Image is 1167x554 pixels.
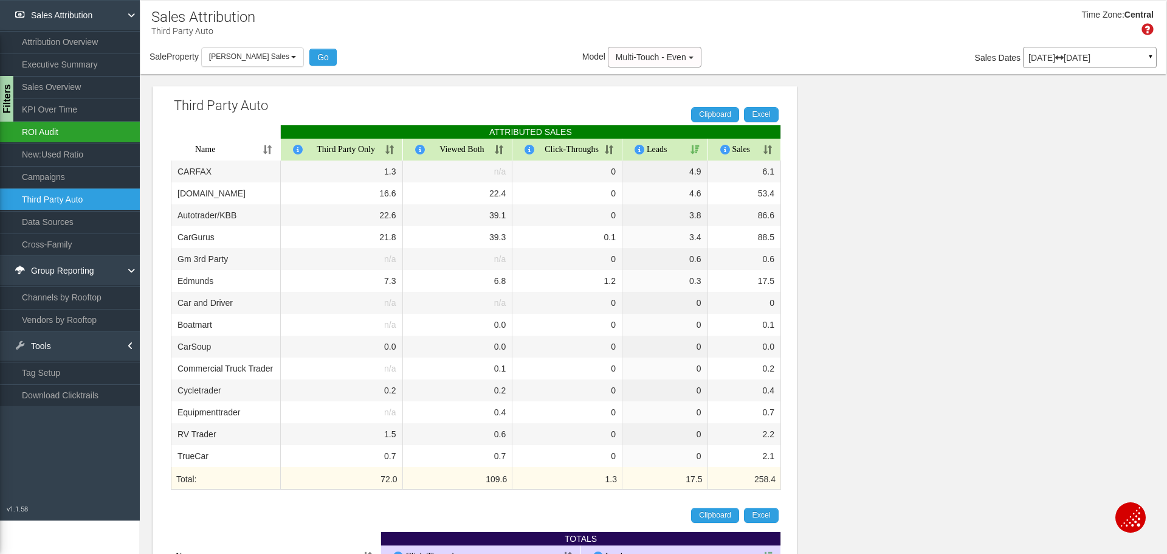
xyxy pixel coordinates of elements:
td: 21.8 [281,226,403,248]
td: 0.7 [281,445,403,467]
td: 0 [512,161,622,182]
a: Clipboard [691,107,739,122]
th: Name: activate to sort column ascending [171,139,281,161]
td: TrueCar [171,445,281,467]
td: 0 [512,423,622,445]
th: ATTRIBUTED SALES [281,125,781,139]
div: Time Zone: [1077,9,1124,21]
a: ▼ [1145,50,1156,69]
td: 0 [512,445,622,467]
td: 0 [622,314,708,336]
td: 0 [512,182,622,204]
td: 16.6 [281,182,403,204]
a: Clipboard [691,508,739,522]
td: 4.6 [622,182,708,204]
td: 0.1 [403,358,513,379]
td: 17.5 [708,270,782,292]
td: Autotrader/KBB [171,204,281,226]
span: Multi-Touch - Even [616,52,686,62]
span: n/a [384,407,396,417]
td: Gm 3rd Party [171,248,281,270]
td: 0.0 [281,336,403,358]
td: 0.4 [403,401,513,423]
th: Total: [171,467,281,489]
span: Clipboard [699,511,731,519]
td: 0 [512,401,622,423]
td: 0.7 [708,401,782,423]
a: Excel [744,107,779,122]
td: 53.4 [708,182,782,204]
td: 0 [512,379,622,401]
td: 22.6 [281,204,403,226]
td: 0.2 [281,379,403,401]
td: 0 [512,336,622,358]
td: 0 [512,314,622,336]
span: n/a [384,298,396,308]
th: 1.3 [512,467,622,489]
th: 258.4 [708,467,782,489]
td: [DOMAIN_NAME] [171,182,281,204]
td: 0 [622,336,708,358]
td: 1.2 [512,270,622,292]
span: n/a [494,298,506,308]
td: Cycletrader [171,379,281,401]
td: 0 [512,204,622,226]
div: Central [1124,9,1154,21]
td: 0.6 [708,248,782,270]
th: 109.6 [403,467,513,489]
span: Dates [999,53,1021,63]
td: 0 [512,358,622,379]
td: 39.3 [403,226,513,248]
p: [DATE] [DATE] [1028,54,1151,62]
span: Sale [150,52,167,61]
td: CarGurus [171,226,281,248]
button: Multi-Touch - Even [608,47,701,68]
td: 22.4 [403,182,513,204]
td: 0.2 [708,358,782,379]
th: Viewed Both&#160;: activate to sort column ascending [403,139,513,161]
td: CARFAX [171,161,281,182]
td: 4.9 [622,161,708,182]
td: 2.1 [708,445,782,467]
span: Excel [752,511,770,519]
span: Clipboard [699,110,731,119]
td: Edmunds [171,270,281,292]
p: Third Party Auto [151,21,255,37]
td: 0.2 [403,379,513,401]
td: 86.6 [708,204,782,226]
td: 6.1 [708,161,782,182]
td: 0 [512,292,622,314]
td: 1.3 [281,161,403,182]
td: 0.0 [403,336,513,358]
td: CarSoup [171,336,281,358]
td: 88.5 [708,226,782,248]
td: 0.6 [622,248,708,270]
td: 0.3 [622,270,708,292]
td: 0 [512,248,622,270]
td: Equipmenttrader [171,401,281,423]
h1: Sales Attribution [151,9,255,25]
td: 1.5 [281,423,403,445]
span: n/a [384,320,396,330]
span: n/a [494,167,506,176]
td: 0.1 [512,226,622,248]
td: 7.3 [281,270,403,292]
span: Third Party Auto [174,98,268,113]
td: 0 [708,292,782,314]
td: 39.1 [403,204,513,226]
span: Sales [975,53,996,63]
td: 3.8 [622,204,708,226]
td: Commercial Truck Trader [171,358,281,379]
th: 17.5 [622,467,708,489]
span: n/a [384,364,396,373]
th: Click-Throughs&#160;: activate to sort column ascending [512,139,622,161]
td: Car and Driver [171,292,281,314]
span: n/a [494,254,506,264]
th: Leads&#160;: activate to sort column ascending [622,139,708,161]
td: 0 [622,423,708,445]
td: 0 [622,358,708,379]
td: 0 [622,445,708,467]
td: RV Trader [171,423,281,445]
a: Excel [744,508,779,522]
td: 0 [622,401,708,423]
